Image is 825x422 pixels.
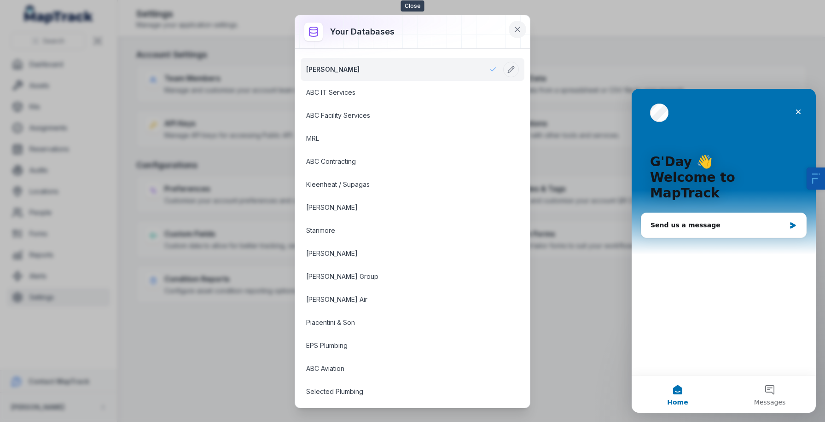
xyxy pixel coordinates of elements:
a: ABC IT Services [306,88,497,97]
a: ABC Aviation [306,364,497,373]
a: ABC Contracting [306,157,497,166]
span: Close [401,0,424,12]
a: [PERSON_NAME] [306,249,497,258]
a: [PERSON_NAME] Group [306,272,497,281]
a: Piacentini & Son [306,318,497,327]
a: ABC Facility Services [306,111,497,120]
a: EPS Plumbing [306,341,497,350]
a: Stanmore [306,226,497,235]
a: [PERSON_NAME] [306,203,497,212]
a: MRL [306,134,497,143]
a: Selected Plumbing [306,387,497,396]
a: [PERSON_NAME] Air [306,295,497,304]
a: [PERSON_NAME] [306,65,497,74]
a: Kleenheat / Supagas [306,180,497,189]
h3: Your databases [330,25,395,38]
iframe: Intercom live chat [632,89,816,413]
